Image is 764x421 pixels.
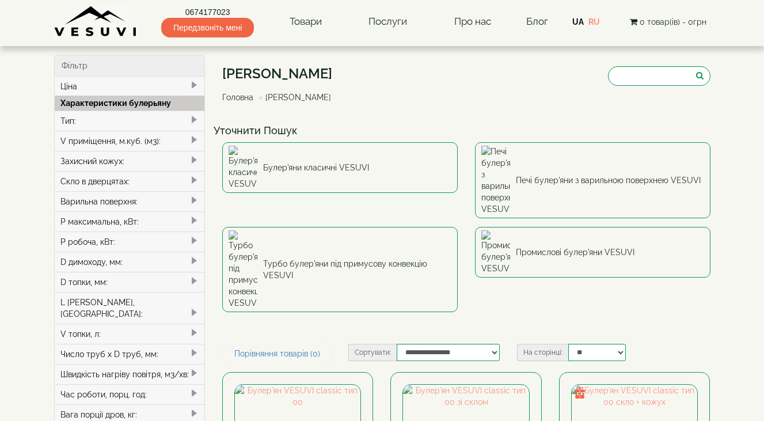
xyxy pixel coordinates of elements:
div: D топки, мм: [55,272,205,292]
a: 0674177023 [161,6,254,18]
img: Булер'яни класичні VESUVI [229,146,257,189]
button: 0 товар(ів) - 0грн [626,16,710,28]
div: Ціна [55,77,205,96]
div: D димоходу, мм: [55,252,205,272]
span: Передзвоніть мені [161,18,254,37]
span: 0 товар(ів) - 0грн [640,17,706,26]
label: На сторінці: [517,344,568,361]
li: [PERSON_NAME] [256,92,331,103]
a: Турбо булер'яни під примусову конвекцію VESUVI Турбо булер'яни під примусову конвекцію VESUVI [222,227,458,312]
div: Час роботи, порц. год: [55,384,205,404]
a: Булер'яни класичні VESUVI Булер'яни класичні VESUVI [222,142,458,193]
img: Печі булер'яни з варильною поверхнею VESUVI [481,146,510,215]
img: Промислові булер'яни VESUVI [481,230,510,274]
div: P робоча, кВт: [55,232,205,252]
a: Блог [526,16,548,27]
div: Скло в дверцятах: [55,171,205,191]
div: Захисний кожух: [55,151,205,171]
a: Промислові булер'яни VESUVI Промислові булер'яни VESUVI [475,227,710,278]
a: Про нас [443,9,503,35]
a: Головна [222,93,253,102]
div: V приміщення, м.куб. (м3): [55,131,205,151]
a: Послуги [357,9,419,35]
div: Фільтр [55,55,205,77]
img: Турбо булер'яни під примусову конвекцію VESUVI [229,230,257,309]
a: RU [588,17,600,26]
a: UA [572,17,584,26]
a: Порівняння товарів (0) [222,344,332,363]
h4: Уточнити Пошук [214,125,719,136]
div: L [PERSON_NAME], [GEOGRAPHIC_DATA]: [55,292,205,324]
div: Число труб x D труб, мм: [55,344,205,364]
a: Печі булер'яни з варильною поверхнею VESUVI Печі булер'яни з варильною поверхнею VESUVI [475,142,710,218]
a: Товари [278,9,333,35]
div: V топки, л: [55,324,205,344]
img: gift [574,387,586,399]
div: Швидкість нагріву повітря, м3/хв: [55,364,205,384]
h1: [PERSON_NAME] [222,66,340,81]
div: Характеристики булерьяну [55,96,205,111]
div: Варильна поверхня: [55,191,205,211]
div: P максимальна, кВт: [55,211,205,232]
div: Тип: [55,111,205,131]
img: Завод VESUVI [54,6,138,37]
label: Сортувати: [348,344,397,361]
